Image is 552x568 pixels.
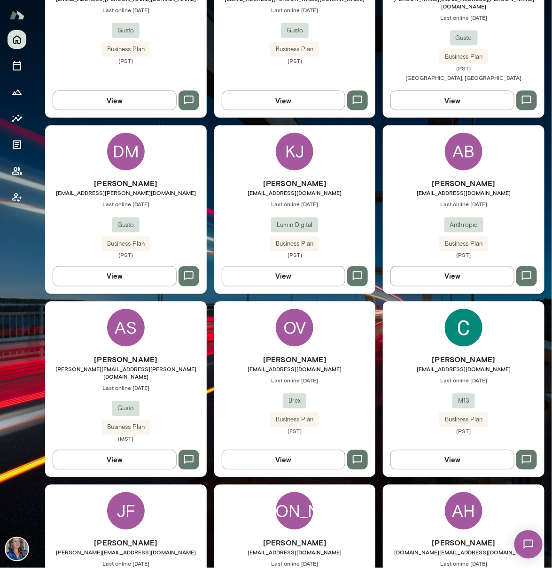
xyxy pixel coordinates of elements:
[383,64,544,72] span: (PST)
[383,377,544,384] span: Last online [DATE]
[383,354,544,366] h6: [PERSON_NAME]
[53,450,177,470] button: View
[383,201,544,208] span: Last online [DATE]
[214,178,376,189] h6: [PERSON_NAME]
[276,309,313,347] div: OV
[270,415,319,425] span: Business Plan
[45,560,207,568] span: Last online [DATE]
[214,251,376,259] span: (PST)
[101,240,150,249] span: Business Plan
[222,91,346,110] button: View
[112,404,140,413] span: Gusto
[383,189,544,197] span: [EMAIL_ADDRESS][DOMAIN_NAME]
[8,188,26,207] button: Client app
[383,428,544,435] span: (PST)
[276,133,313,171] div: KJ
[383,366,544,373] span: [EMAIL_ADDRESS][DOMAIN_NAME]
[45,201,207,208] span: Last online [DATE]
[45,435,207,443] span: (MST)
[53,266,177,286] button: View
[6,538,28,560] img: Nicole Menkhoff
[101,423,150,432] span: Business Plan
[445,492,482,530] div: AH
[439,415,488,425] span: Business Plan
[101,45,150,54] span: Business Plan
[214,560,376,568] span: Last online [DATE]
[270,45,319,54] span: Business Plan
[222,266,346,286] button: View
[107,309,145,347] div: AS
[45,6,207,14] span: Last online [DATE]
[383,178,544,189] h6: [PERSON_NAME]
[276,492,313,530] div: [PERSON_NAME]
[270,240,319,249] span: Business Plan
[283,397,306,406] span: Brex
[214,354,376,366] h6: [PERSON_NAME]
[214,537,376,549] h6: [PERSON_NAME]
[383,560,544,568] span: Last online [DATE]
[9,6,24,24] img: Mento
[383,14,544,21] span: Last online [DATE]
[45,178,207,189] h6: [PERSON_NAME]
[45,57,207,64] span: (PST)
[445,133,482,171] div: AB
[8,56,26,75] button: Sessions
[8,109,26,128] button: Insights
[444,221,483,230] span: Anthropic
[112,221,140,230] span: Gusto
[383,251,544,259] span: (PST)
[390,91,514,110] button: View
[45,354,207,366] h6: [PERSON_NAME]
[45,549,207,556] span: [PERSON_NAME][EMAIL_ADDRESS][DOMAIN_NAME]
[406,74,522,81] span: [GEOGRAPHIC_DATA], [GEOGRAPHIC_DATA]
[222,450,346,470] button: View
[45,384,207,392] span: Last online [DATE]
[8,135,26,154] button: Documents
[214,428,376,435] span: (EST)
[383,537,544,549] h6: [PERSON_NAME]
[452,397,475,406] span: M13
[8,83,26,101] button: Growth Plan
[214,189,376,197] span: [EMAIL_ADDRESS][DOMAIN_NAME]
[53,91,177,110] button: View
[214,366,376,373] span: [EMAIL_ADDRESS][DOMAIN_NAME]
[281,26,309,35] span: Gusto
[445,309,482,347] img: Cassie Cunningham
[45,366,207,381] span: [PERSON_NAME][EMAIL_ADDRESS][PERSON_NAME][DOMAIN_NAME]
[439,52,488,62] span: Business Plan
[214,549,376,556] span: [EMAIL_ADDRESS][DOMAIN_NAME]
[107,492,145,530] div: JF
[45,189,207,197] span: [EMAIL_ADDRESS][PERSON_NAME][DOMAIN_NAME]
[214,377,376,384] span: Last online [DATE]
[390,450,514,470] button: View
[390,266,514,286] button: View
[214,6,376,14] span: Last online [DATE]
[8,162,26,180] button: Members
[271,221,318,230] span: Lumin Digital
[383,549,544,556] span: [DOMAIN_NAME][EMAIL_ADDRESS][DOMAIN_NAME]
[8,30,26,49] button: Home
[450,33,478,43] span: Gusto
[439,240,488,249] span: Business Plan
[214,201,376,208] span: Last online [DATE]
[112,26,140,35] span: Gusto
[214,57,376,64] span: (PST)
[45,537,207,549] h6: [PERSON_NAME]
[107,133,145,171] div: DM
[45,251,207,259] span: (PST)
